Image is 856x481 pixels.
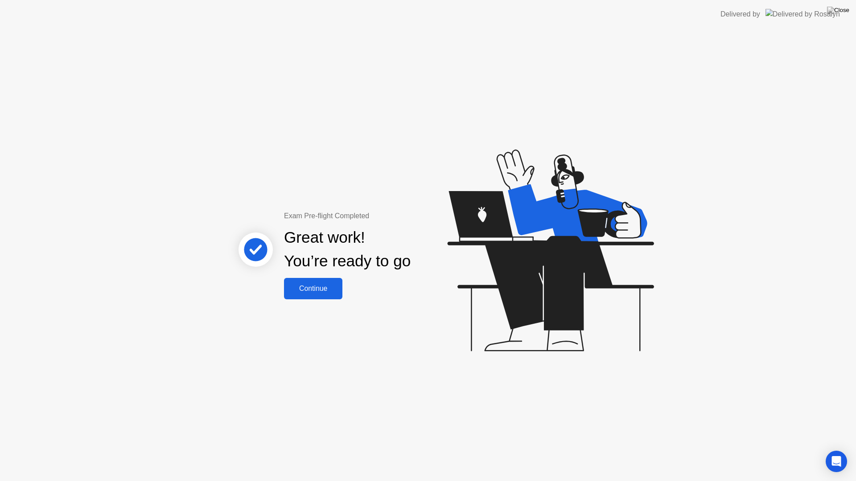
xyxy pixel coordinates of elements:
div: Open Intercom Messenger [826,451,847,472]
div: Great work! You’re ready to go [284,226,411,273]
img: Close [827,7,849,14]
div: Continue [287,285,340,293]
img: Delivered by Rosalyn [765,9,840,19]
button: Continue [284,278,342,299]
div: Exam Pre-flight Completed [284,211,468,221]
div: Delivered by [720,9,760,20]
